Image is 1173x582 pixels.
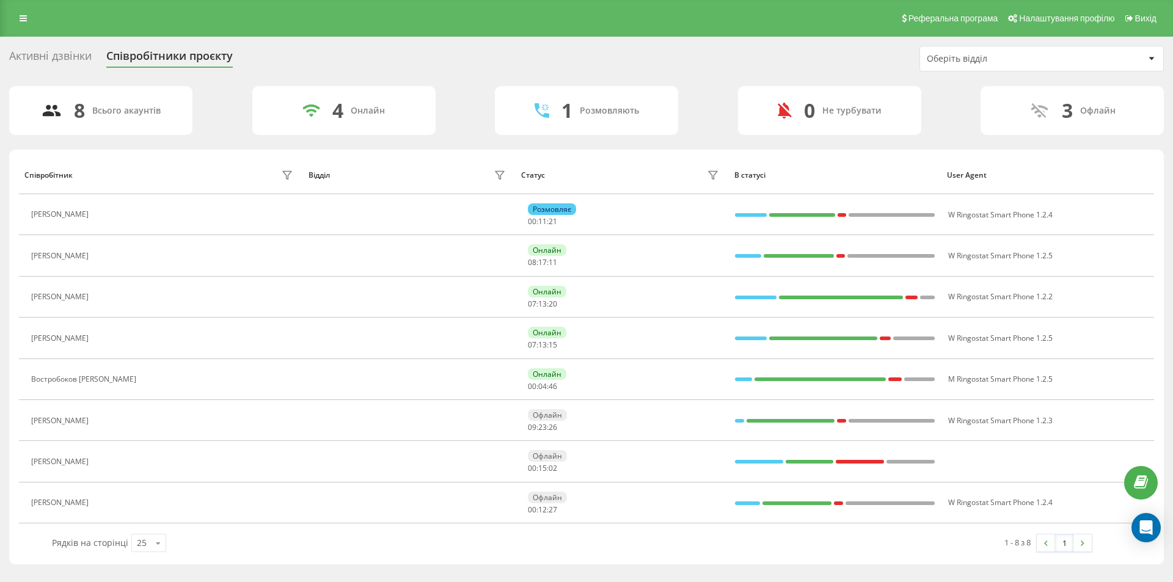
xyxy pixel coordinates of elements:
[822,106,882,116] div: Не турбувати
[528,450,567,462] div: Офлайн
[528,244,566,256] div: Онлайн
[948,333,1053,343] span: W Ringostat Smart Phone 1.2.5
[538,504,547,515] span: 12
[31,252,92,260] div: [PERSON_NAME]
[948,291,1053,302] span: W Ringostat Smart Phone 1.2.2
[538,216,547,227] span: 11
[538,299,547,309] span: 13
[947,171,1149,180] div: User Agent
[549,504,557,515] span: 27
[528,368,566,380] div: Онлайн
[528,340,536,350] span: 07
[1004,536,1031,548] div: 1 - 8 з 8
[538,257,547,267] span: 17
[549,463,557,473] span: 02
[74,99,85,122] div: 8
[106,49,233,68] div: Співробітники проєкту
[528,463,536,473] span: 00
[549,422,557,432] span: 26
[309,171,330,180] div: Відділ
[31,334,92,343] div: [PERSON_NAME]
[927,54,1073,64] div: Оберіть відділ
[528,409,567,421] div: Офлайн
[948,497,1053,507] span: W Ringostat Smart Phone 1.2.4
[1131,513,1161,542] div: Open Intercom Messenger
[948,209,1053,220] span: W Ringostat Smart Phone 1.2.4
[528,257,536,267] span: 08
[734,171,936,180] div: В статусі
[521,171,545,180] div: Статус
[31,375,139,384] div: Востробоков [PERSON_NAME]
[9,49,92,68] div: Активні дзвінки
[549,299,557,309] span: 20
[528,504,536,515] span: 00
[538,463,547,473] span: 15
[528,217,557,226] div: : :
[528,381,536,391] span: 00
[528,216,536,227] span: 00
[528,286,566,297] div: Онлайн
[538,422,547,432] span: 23
[528,258,557,267] div: : :
[528,506,557,514] div: : :
[908,13,998,23] span: Реферальна програма
[549,257,557,267] span: 11
[948,250,1053,261] span: W Ringostat Smart Phone 1.2.5
[31,457,92,466] div: [PERSON_NAME]
[948,374,1053,384] span: M Ringostat Smart Phone 1.2.5
[137,537,147,549] div: 25
[1135,13,1157,23] span: Вихід
[92,106,161,116] div: Всього акаунтів
[528,300,557,308] div: : :
[528,327,566,338] div: Онлайн
[1062,99,1073,122] div: 3
[332,99,343,122] div: 4
[24,171,73,180] div: Співробітник
[528,423,557,432] div: : :
[549,340,557,350] span: 15
[538,340,547,350] span: 13
[31,293,92,301] div: [PERSON_NAME]
[538,381,547,391] span: 04
[1080,106,1116,116] div: Офлайн
[580,106,639,116] div: Розмовляють
[528,464,557,473] div: : :
[549,216,557,227] span: 21
[804,99,815,122] div: 0
[528,492,567,503] div: Офлайн
[1019,13,1114,23] span: Налаштування профілю
[528,341,557,349] div: : :
[948,415,1053,426] span: W Ringostat Smart Phone 1.2.3
[31,210,92,219] div: [PERSON_NAME]
[528,382,557,391] div: : :
[52,537,128,548] span: Рядків на сторінці
[1055,534,1073,551] a: 1
[528,299,536,309] span: 07
[351,106,385,116] div: Онлайн
[528,203,576,215] div: Розмовляє
[549,381,557,391] span: 46
[31,416,92,425] div: [PERSON_NAME]
[561,99,572,122] div: 1
[31,498,92,507] div: [PERSON_NAME]
[528,422,536,432] span: 09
